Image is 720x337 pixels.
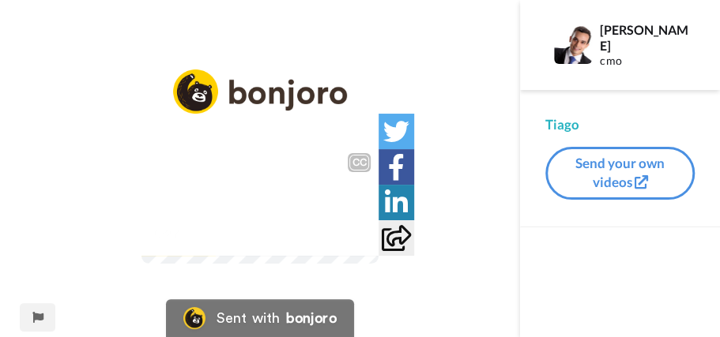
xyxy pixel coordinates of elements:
div: Tiago [545,115,695,134]
img: Full screen [349,226,364,242]
span: 1:26 [192,224,220,243]
div: cmo [600,54,694,68]
img: Profile Image [554,26,592,64]
span: / [183,224,189,243]
img: logo_full.png [173,69,347,114]
div: Sent with [217,311,280,325]
a: Bonjoro LogoSent withbonjoro [166,299,354,337]
div: bonjoro [286,311,337,325]
button: Send your own videos [545,147,695,200]
img: Bonjoro Logo [183,307,205,329]
span: 0:27 [153,224,180,243]
div: [PERSON_NAME] [600,22,694,52]
div: CC [349,155,369,170]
